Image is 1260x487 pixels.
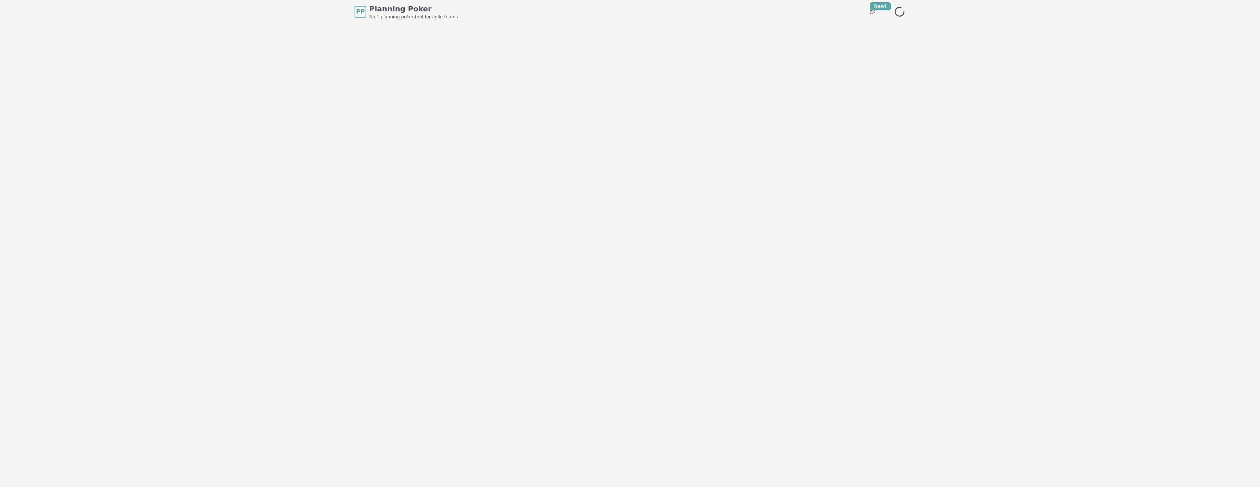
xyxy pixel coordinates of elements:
[369,14,458,20] span: No.1 planning poker tool for agile teams
[356,7,364,16] span: PP
[369,4,458,14] span: Planning Poker
[355,4,458,20] a: PPPlanning PokerNo.1 planning poker tool for agile teams
[866,5,879,18] button: New!
[870,2,891,10] div: New!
